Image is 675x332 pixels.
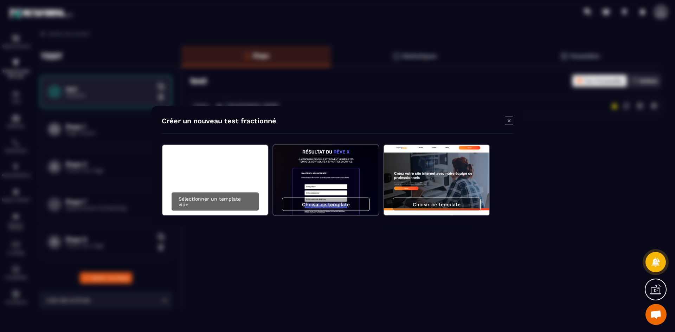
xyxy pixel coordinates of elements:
p: Choisir ce template [302,201,350,207]
a: Ouvrir le chat [645,304,667,325]
img: image [384,145,489,215]
p: Sélectionner un template vide [179,196,252,207]
img: image [273,145,379,215]
p: Choisir ce template [413,201,461,207]
h4: Créer un nouveau test fractionné [162,116,276,126]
